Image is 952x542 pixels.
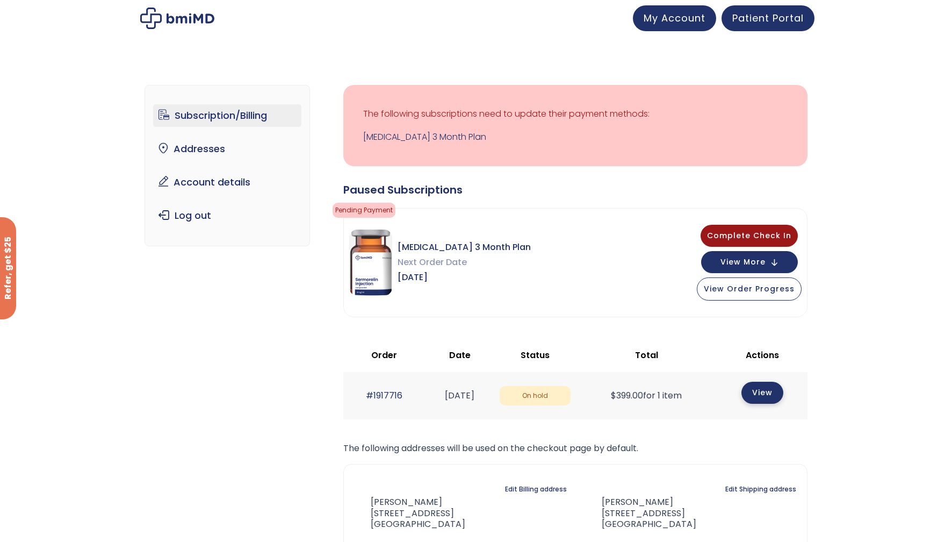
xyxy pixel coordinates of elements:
button: View More [701,251,798,273]
time: [DATE] [445,389,474,402]
span: Complete Check In [707,230,791,241]
img: Sermorelin 3 Month Plan [349,230,392,296]
span: View More [720,259,766,266]
span: $ [611,389,616,402]
span: Total [635,349,658,361]
span: Next Order Date [398,255,531,270]
a: Edit Shipping address [725,482,796,497]
a: Account details [153,171,302,194]
span: Pending Payment [333,203,395,218]
a: Log out [153,204,302,227]
span: My Account [644,11,705,25]
a: View [741,382,783,404]
a: My Account [633,5,716,31]
button: View Order Progress [697,277,802,301]
span: Status [521,349,550,361]
span: On hold [500,386,571,406]
a: Patient Portal [722,5,814,31]
span: 399.00 [611,389,643,402]
img: My account [140,8,214,29]
a: [MEDICAL_DATA] 3 Month Plan [363,130,788,145]
span: [MEDICAL_DATA] 3 Month Plan [398,240,531,255]
button: Complete Check In [701,225,798,247]
p: The following addresses will be used on the checkout page by default. [343,441,807,456]
a: Edit Billing address [505,482,567,497]
address: [PERSON_NAME] [STREET_ADDRESS] [GEOGRAPHIC_DATA] [355,497,465,530]
span: View Order Progress [704,283,795,294]
span: Date [449,349,471,361]
span: Actions [746,349,779,361]
nav: Account pages [145,85,311,246]
td: for 1 item [576,372,717,419]
p: The following subscriptions need to update their payment methods: [363,106,788,122]
a: #1917716 [366,389,402,402]
a: Subscription/Billing [153,104,302,127]
span: [DATE] [398,270,531,285]
div: Paused Subscriptions [343,182,807,197]
address: [PERSON_NAME] [STREET_ADDRESS] [GEOGRAPHIC_DATA] [585,497,696,530]
span: Patient Portal [732,11,804,25]
span: Order [371,349,397,361]
a: Addresses [153,138,302,160]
